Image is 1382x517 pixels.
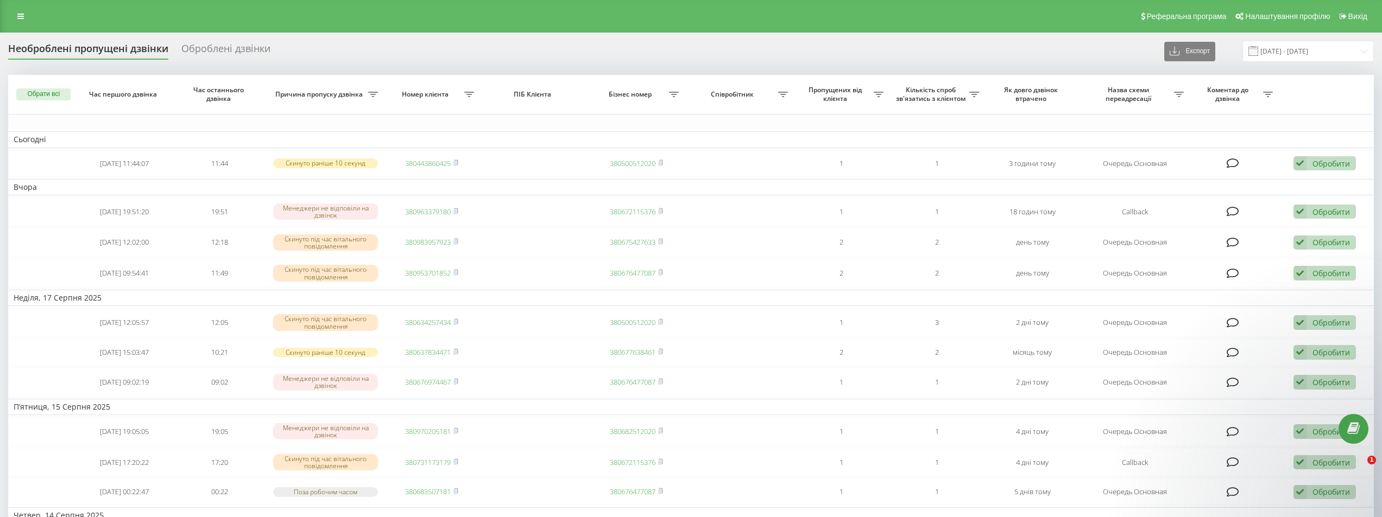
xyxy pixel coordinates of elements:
[889,150,985,177] td: 1
[1080,308,1189,337] td: Очередь Основная
[610,347,655,357] a: 380677638461
[985,448,1080,477] td: 4 дні тому
[1080,368,1189,397] td: Очередь Основная
[405,268,451,278] a: 380953701852
[172,228,268,257] td: 12:18
[405,457,451,467] a: 380731173179
[8,131,1374,148] td: Сьогодні
[172,259,268,288] td: 11:49
[405,347,451,357] a: 380637834471
[405,317,451,327] a: 380634257434
[273,348,378,357] div: Скинуто раніше 10 секунд
[172,448,268,477] td: 17:20
[8,399,1374,415] td: П’ятниця, 15 Серпня 2025
[172,308,268,337] td: 12:05
[273,314,378,330] div: Скинуто під час вітального повідомлення
[1312,347,1350,358] div: Обробити
[1080,448,1189,477] td: Callback
[1080,339,1189,366] td: Очередь Основная
[77,259,172,288] td: [DATE] 09:54:41
[889,259,985,288] td: 2
[490,90,578,99] span: ПІБ Клієнта
[1345,456,1371,482] iframe: Intercom live chat
[610,207,655,216] a: 380672115376
[405,487,451,496] a: 380683507181
[273,423,378,439] div: Менеджери не відповіли на дзвінок
[793,448,889,477] td: 1
[172,339,268,366] td: 10:21
[994,86,1070,103] span: Як довго дзвінок втрачено
[1080,259,1189,288] td: Очередь Основная
[889,417,985,446] td: 1
[77,448,172,477] td: [DATE] 17:20:22
[405,426,451,436] a: 380970205181
[16,88,71,100] button: Обрати всі
[985,197,1080,226] td: 18 годин тому
[1080,150,1189,177] td: Очередь Основная
[273,90,368,99] span: Причина пропуску дзвінка
[889,448,985,477] td: 1
[985,368,1080,397] td: 2 дні тому
[889,308,985,337] td: 3
[8,179,1374,195] td: Вчора
[273,487,378,496] div: Поза робочим часом
[889,228,985,257] td: 2
[889,368,985,397] td: 1
[894,86,969,103] span: Кількість спроб зв'язатись з клієнтом
[610,158,655,168] a: 380500512020
[1245,12,1330,21] span: Налаштування профілю
[985,150,1080,177] td: 3 години тому
[1147,12,1227,21] span: Реферальна програма
[985,308,1080,337] td: 2 дні тому
[172,197,268,226] td: 19:51
[985,259,1080,288] td: день тому
[1195,86,1263,103] span: Коментар до дзвінка
[8,43,168,60] div: Необроблені пропущені дзвінки
[1312,158,1350,169] div: Обробити
[1164,42,1215,61] button: Експорт
[610,317,655,327] a: 380500512020
[172,478,268,505] td: 00:22
[1080,228,1189,257] td: Очередь Основная
[405,207,451,216] a: 380963379180
[172,150,268,177] td: 11:44
[690,90,778,99] span: Співробітник
[1080,417,1189,446] td: Очередь Основная
[1312,377,1350,387] div: Обробити
[889,339,985,366] td: 2
[610,487,655,496] a: 380676477087
[1312,237,1350,247] div: Обробити
[77,308,172,337] td: [DATE] 12:05:57
[273,454,378,470] div: Скинуто під час вітального повідомлення
[610,268,655,278] a: 380676477087
[77,197,172,226] td: [DATE] 19:51:20
[1312,268,1350,278] div: Обробити
[77,150,172,177] td: [DATE] 11:44:07
[610,426,655,436] a: 380682512020
[77,228,172,257] td: [DATE] 12:02:00
[172,368,268,397] td: 09:02
[985,228,1080,257] td: день тому
[86,90,162,99] span: Час першого дзвінка
[405,377,451,387] a: 380676974467
[1312,207,1350,217] div: Обробити
[985,339,1080,366] td: місяць тому
[1080,478,1189,505] td: Очередь Основная
[273,203,378,220] div: Менеджери не відповіли на дзвінок
[793,368,889,397] td: 1
[1080,197,1189,226] td: Callback
[273,158,378,168] div: Скинуто раніше 10 секунд
[793,228,889,257] td: 2
[793,197,889,226] td: 1
[793,308,889,337] td: 1
[1367,456,1376,464] span: 1
[389,90,464,99] span: Номер клієнта
[1086,86,1174,103] span: Назва схеми переадресації
[610,457,655,467] a: 380672115376
[77,417,172,446] td: [DATE] 19:05:05
[77,478,172,505] td: [DATE] 00:22:47
[889,197,985,226] td: 1
[1312,317,1350,328] div: Обробити
[181,43,270,60] div: Оброблені дзвінки
[793,150,889,177] td: 1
